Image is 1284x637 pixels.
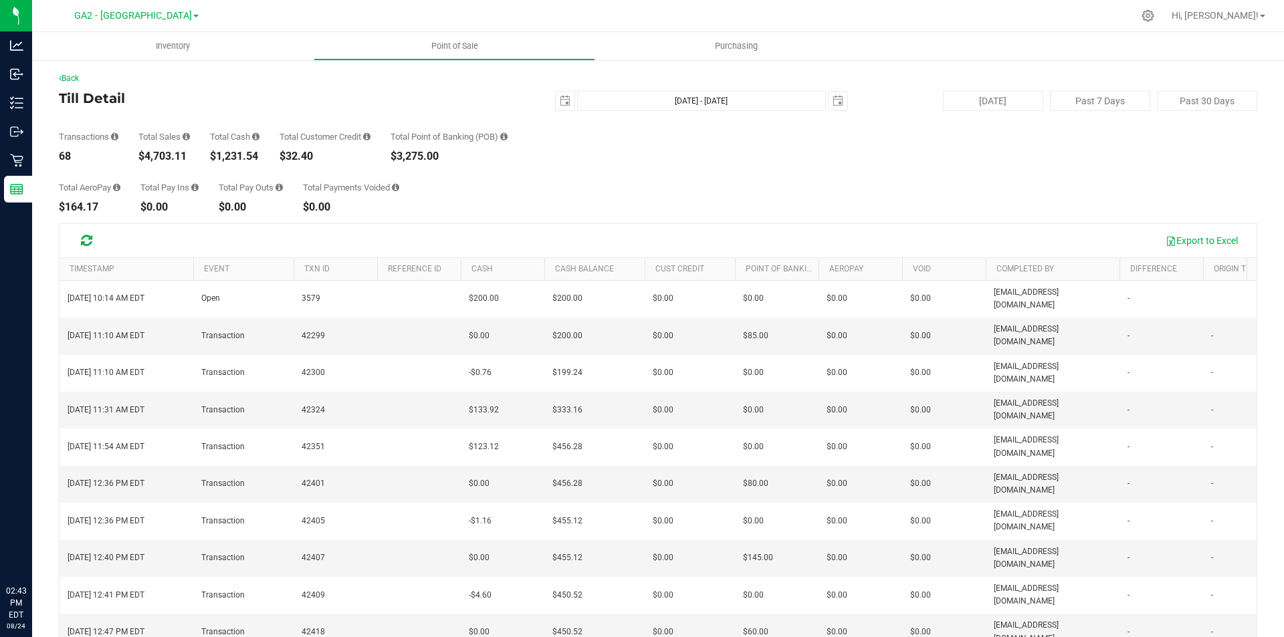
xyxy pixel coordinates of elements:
span: 42299 [302,330,325,342]
span: $0.00 [827,330,847,342]
span: $0.00 [910,551,931,564]
a: Point of Banking (POB) [746,264,841,273]
span: 3579 [302,292,320,305]
span: 42300 [302,366,325,379]
span: Transaction [201,440,245,453]
div: Manage settings [1140,9,1156,22]
span: [DATE] 12:41 PM EDT [68,589,144,602]
span: -$0.76 [469,366,492,379]
inline-svg: Inventory [10,96,23,110]
span: [EMAIL_ADDRESS][DOMAIN_NAME] [994,397,1111,422]
span: - [1211,477,1213,490]
span: - [1211,440,1213,453]
span: GA2 - [GEOGRAPHIC_DATA] [74,10,192,21]
span: Transaction [201,366,245,379]
span: - [1128,589,1130,602]
a: Origin Till [1214,264,1256,273]
span: Hi, [PERSON_NAME]! [1172,10,1259,21]
div: $0.00 [303,202,399,213]
span: $0.00 [653,330,673,342]
span: $0.00 [653,292,673,305]
span: 42351 [302,440,325,453]
span: $0.00 [910,440,931,453]
span: $0.00 [653,440,673,453]
span: - [1128,330,1130,342]
div: $0.00 [219,202,283,213]
span: [DATE] 11:31 AM EDT [68,404,144,416]
span: $0.00 [653,404,673,416]
span: $0.00 [827,292,847,305]
span: Transaction [201,477,245,490]
span: - [1211,366,1213,379]
div: Total Pay Ins [140,183,199,192]
span: $199.24 [552,366,582,379]
span: $0.00 [827,589,847,602]
span: $456.28 [552,440,582,453]
span: 42401 [302,477,325,490]
span: $0.00 [653,515,673,527]
span: Open [201,292,220,305]
button: Past 7 Days [1050,91,1150,111]
a: Difference [1130,264,1177,273]
button: Past 30 Days [1157,91,1257,111]
span: $0.00 [910,404,931,416]
span: [EMAIL_ADDRESS][DOMAIN_NAME] [994,545,1111,571]
div: Total Sales [138,132,190,141]
span: $0.00 [653,477,673,490]
span: [DATE] 11:10 AM EDT [68,330,144,342]
div: $164.17 [59,202,120,213]
span: $0.00 [743,366,764,379]
span: $0.00 [910,292,931,305]
i: Sum of all successful, non-voided cash payment transaction amounts (excluding tips and transactio... [252,132,259,141]
a: Cust Credit [655,264,704,273]
h4: Till Detail [59,91,458,106]
span: - [1128,404,1130,416]
span: 42324 [302,404,325,416]
i: Sum of all voided payment transaction amounts (excluding tips and transaction fees) within the da... [392,183,399,192]
div: Total Customer Credit [280,132,370,141]
inline-svg: Analytics [10,39,23,52]
a: Void [913,264,931,273]
i: Sum of all successful, non-voided AeroPay payment transaction amounts for all purchases in the da... [113,183,120,192]
span: [EMAIL_ADDRESS][DOMAIN_NAME] [994,471,1111,497]
span: [EMAIL_ADDRESS][DOMAIN_NAME] [994,360,1111,386]
a: Event [204,264,229,273]
span: $455.12 [552,551,582,564]
div: Total Payments Voided [303,183,399,192]
div: Total Cash [210,132,259,141]
span: Inventory [138,40,208,52]
span: [EMAIL_ADDRESS][DOMAIN_NAME] [994,434,1111,459]
span: $0.00 [827,440,847,453]
span: $0.00 [910,477,931,490]
inline-svg: Outbound [10,125,23,138]
div: $32.40 [280,151,370,162]
a: Cash Balance [555,264,614,273]
i: Sum of all cash pay-outs removed from the till within the date range. [276,183,283,192]
span: $0.00 [743,292,764,305]
span: $0.00 [653,551,673,564]
span: $0.00 [743,404,764,416]
inline-svg: Retail [10,154,23,167]
span: - [1211,404,1213,416]
span: $456.28 [552,477,582,490]
span: $0.00 [827,515,847,527]
span: $0.00 [910,330,931,342]
span: - [1211,589,1213,602]
span: - [1128,440,1130,453]
span: Point of Sale [413,40,496,52]
div: Transactions [59,132,118,141]
span: [DATE] 11:54 AM EDT [68,440,144,453]
div: $4,703.11 [138,151,190,162]
button: Export to Excel [1157,229,1247,252]
a: Cash [471,264,493,273]
span: [EMAIL_ADDRESS][DOMAIN_NAME] [994,582,1111,608]
span: $0.00 [653,366,673,379]
a: Timestamp [70,264,114,273]
div: 68 [59,151,118,162]
div: $0.00 [140,202,199,213]
span: [DATE] 11:10 AM EDT [68,366,144,379]
span: Transaction [201,330,245,342]
a: Purchasing [595,32,877,60]
span: - [1128,292,1130,305]
span: - [1211,515,1213,527]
